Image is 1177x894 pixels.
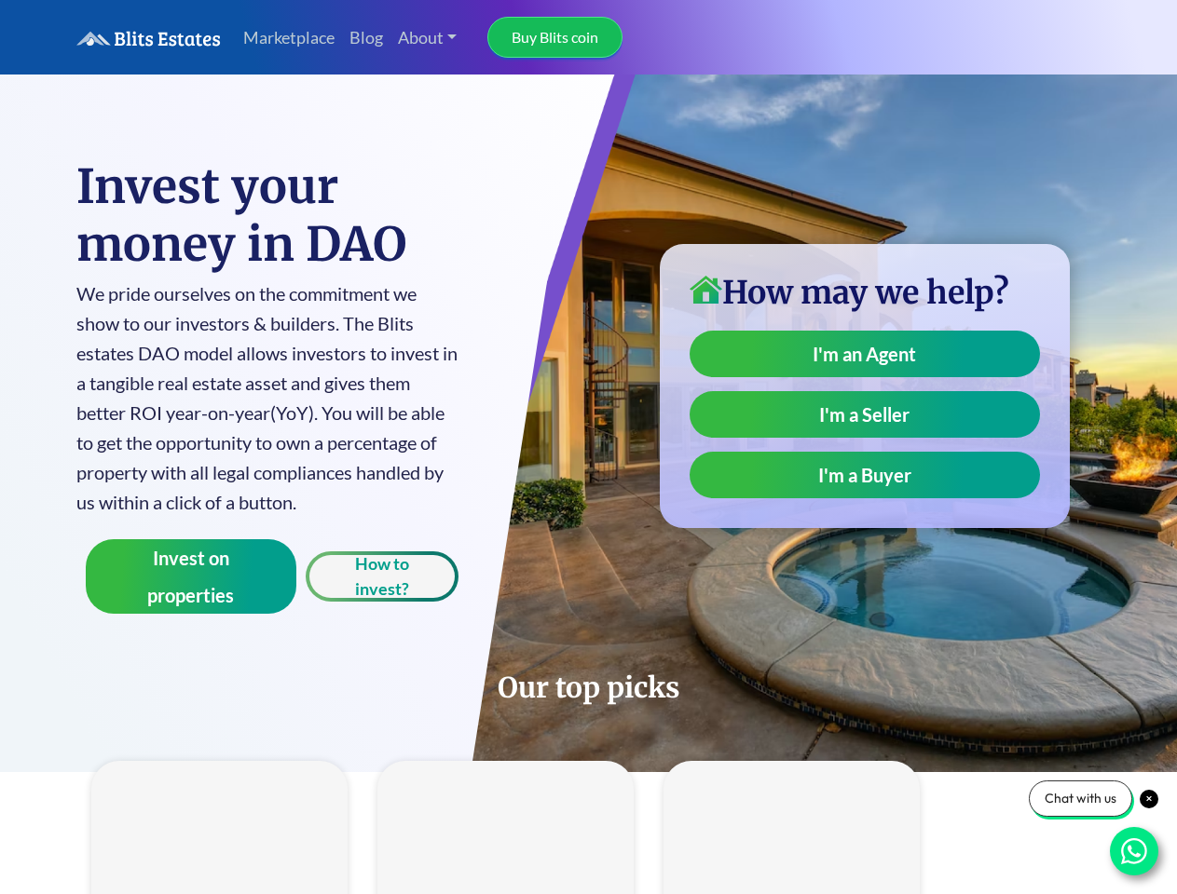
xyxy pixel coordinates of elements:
a: I'm an Agent [690,331,1040,377]
a: I'm a Buyer [690,452,1040,498]
a: I'm a Seller [690,391,1040,438]
div: Chat with us [1029,780,1132,817]
a: Blog [342,18,390,58]
img: logo.6a08bd47fd1234313fe35534c588d03a.svg [76,31,221,47]
a: Buy Blits coin [487,17,623,58]
h1: Invest your money in DAO [76,158,459,274]
h2: Our top picks [76,670,1102,705]
img: home-icon [690,276,722,304]
h3: How may we help? [690,274,1040,312]
a: Marketplace [236,18,342,58]
p: We pride ourselves on the commitment we show to our investors & builders. The Blits estates DAO m... [76,278,459,517]
button: Invest on properties [86,539,297,614]
button: How to invest? [306,551,458,602]
a: About [390,18,465,58]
